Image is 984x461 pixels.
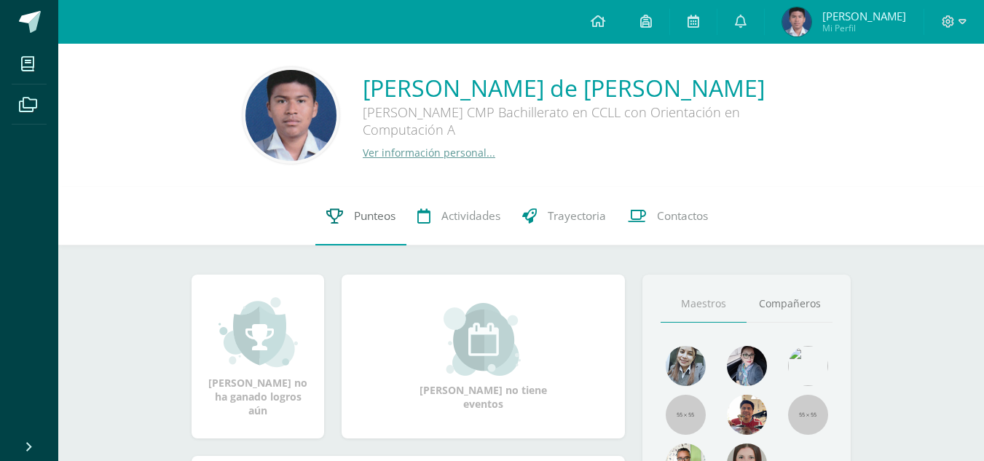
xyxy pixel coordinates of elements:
div: [PERSON_NAME] no ha ganado logros aún [206,296,310,417]
img: c7adf94728d711ccc9dcd835d232940d.png [782,7,811,36]
img: 45bd7986b8947ad7e5894cbc9b781108.png [666,346,706,386]
img: 55x55 [788,395,828,435]
div: [PERSON_NAME] CMP Bachillerato en CCLL con Orientación en Computación A [363,103,800,146]
span: [PERSON_NAME] [822,9,906,23]
a: Punteos [315,187,406,245]
img: event_small.png [444,303,523,376]
div: [PERSON_NAME] no tiene eventos [411,303,556,411]
a: [PERSON_NAME] de [PERSON_NAME] [363,72,800,103]
a: Actividades [406,187,511,245]
img: b8baad08a0802a54ee139394226d2cf3.png [727,346,767,386]
a: Ver información personal... [363,146,495,159]
a: Compañeros [747,285,833,323]
img: bf025e9469be8a7b9bfaf05e9f4b853a.png [245,70,336,161]
span: Trayectoria [548,208,606,224]
img: achievement_small.png [219,296,298,369]
img: 55x55 [666,395,706,435]
span: Actividades [441,208,500,224]
a: Trayectoria [511,187,617,245]
span: Contactos [657,208,708,224]
span: Punteos [354,208,395,224]
img: 11152eb22ca3048aebc25a5ecf6973a7.png [727,395,767,435]
a: Maestros [661,285,747,323]
span: Mi Perfil [822,22,906,34]
img: c25c8a4a46aeab7e345bf0f34826bacf.png [788,346,828,386]
a: Contactos [617,187,719,245]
